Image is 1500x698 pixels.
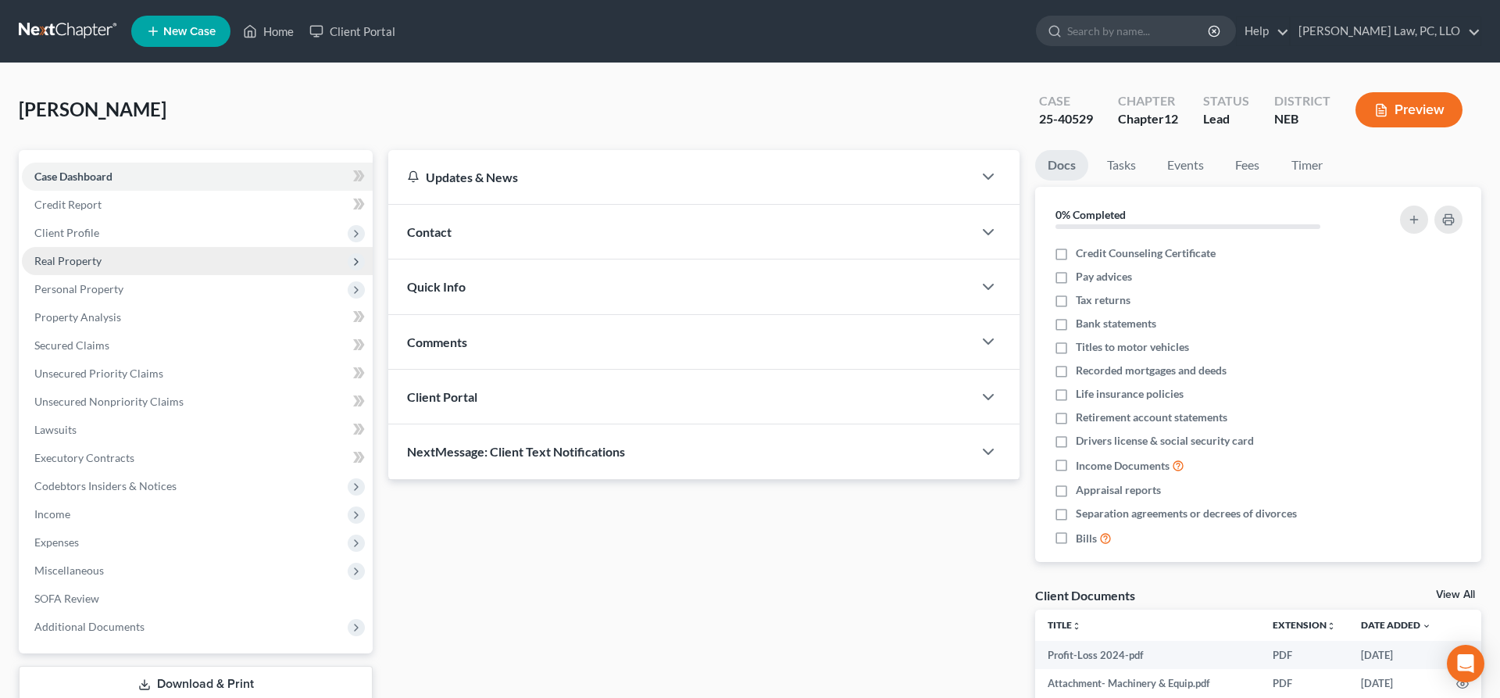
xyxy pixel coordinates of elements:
[235,17,302,45] a: Home
[1035,669,1260,697] td: Attachment- Machinery & Equip.pdf
[1076,458,1170,474] span: Income Documents
[1076,245,1216,261] span: Credit Counseling Certificate
[34,282,123,295] span: Personal Property
[22,388,373,416] a: Unsecured Nonpriority Claims
[1118,110,1178,128] div: Chapter
[302,17,403,45] a: Client Portal
[1035,587,1135,603] div: Client Documents
[34,338,109,352] span: Secured Claims
[407,224,452,239] span: Contact
[34,198,102,211] span: Credit Report
[1273,619,1336,631] a: Extensionunfold_more
[407,169,954,185] div: Updates & News
[1274,92,1330,110] div: District
[1436,589,1475,600] a: View All
[22,585,373,613] a: SOFA Review
[407,335,467,349] span: Comments
[1291,17,1480,45] a: [PERSON_NAME] Law, PC, LLO
[1422,621,1431,631] i: expand_more
[1076,506,1297,521] span: Separation agreements or decrees of divorces
[1076,386,1184,402] span: Life insurance policies
[1260,669,1348,697] td: PDF
[34,226,99,239] span: Client Profile
[22,444,373,472] a: Executory Contracts
[1076,531,1097,546] span: Bills
[34,423,77,436] span: Lawsuits
[34,535,79,549] span: Expenses
[22,360,373,388] a: Unsecured Priority Claims
[34,451,134,464] span: Executory Contracts
[34,479,177,492] span: Codebtors Insiders & Notices
[1067,16,1210,45] input: Search by name...
[1039,110,1093,128] div: 25-40529
[1039,92,1093,110] div: Case
[1072,621,1081,631] i: unfold_more
[1274,110,1330,128] div: NEB
[1203,110,1249,128] div: Lead
[407,279,466,294] span: Quick Info
[1118,92,1178,110] div: Chapter
[1076,482,1161,498] span: Appraisal reports
[1076,316,1156,331] span: Bank statements
[407,389,477,404] span: Client Portal
[1348,669,1444,697] td: [DATE]
[1076,339,1189,355] span: Titles to motor vehicles
[34,564,104,577] span: Miscellaneous
[1355,92,1462,127] button: Preview
[34,254,102,267] span: Real Property
[22,416,373,444] a: Lawsuits
[1076,269,1132,285] span: Pay advices
[1076,410,1227,425] span: Retirement account statements
[1447,645,1484,682] div: Open Intercom Messenger
[1155,150,1216,181] a: Events
[34,367,163,380] span: Unsecured Priority Claims
[1203,92,1249,110] div: Status
[1223,150,1273,181] a: Fees
[1348,641,1444,669] td: [DATE]
[22,191,373,219] a: Credit Report
[22,303,373,331] a: Property Analysis
[1164,111,1178,126] span: 12
[19,98,166,120] span: [PERSON_NAME]
[22,163,373,191] a: Case Dashboard
[163,26,216,38] span: New Case
[34,620,145,633] span: Additional Documents
[1035,150,1088,181] a: Docs
[1260,641,1348,669] td: PDF
[1048,619,1081,631] a: Titleunfold_more
[1095,150,1148,181] a: Tasks
[1076,433,1254,449] span: Drivers license & social security card
[1076,363,1227,378] span: Recorded mortgages and deeds
[1035,641,1260,669] td: Profit-Loss 2024-pdf
[34,310,121,324] span: Property Analysis
[34,507,70,521] span: Income
[34,395,184,408] span: Unsecured Nonpriority Claims
[34,592,99,605] span: SOFA Review
[1055,208,1126,221] strong: 0% Completed
[1076,292,1130,308] span: Tax returns
[22,331,373,360] a: Secured Claims
[407,444,625,459] span: NextMessage: Client Text Notifications
[1327,621,1336,631] i: unfold_more
[1279,150,1335,181] a: Timer
[34,170,112,183] span: Case Dashboard
[1237,17,1289,45] a: Help
[1361,619,1431,631] a: Date Added expand_more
